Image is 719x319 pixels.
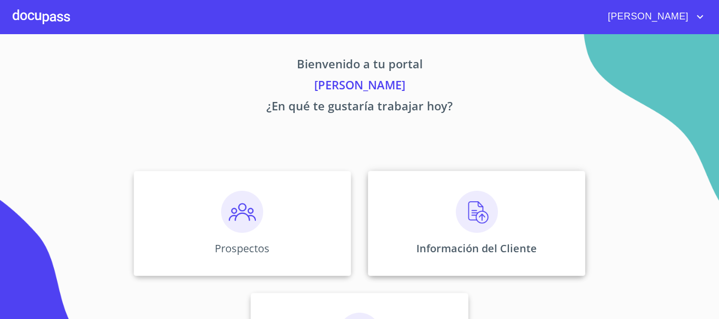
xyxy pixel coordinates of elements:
p: Bienvenido a tu portal [35,55,684,76]
img: prospectos.png [221,191,263,233]
span: [PERSON_NAME] [600,8,694,25]
button: account of current user [600,8,706,25]
p: [PERSON_NAME] [35,76,684,97]
p: Información del Cliente [416,241,537,255]
p: ¿En qué te gustaría trabajar hoy? [35,97,684,118]
img: carga.png [456,191,498,233]
p: Prospectos [215,241,269,255]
